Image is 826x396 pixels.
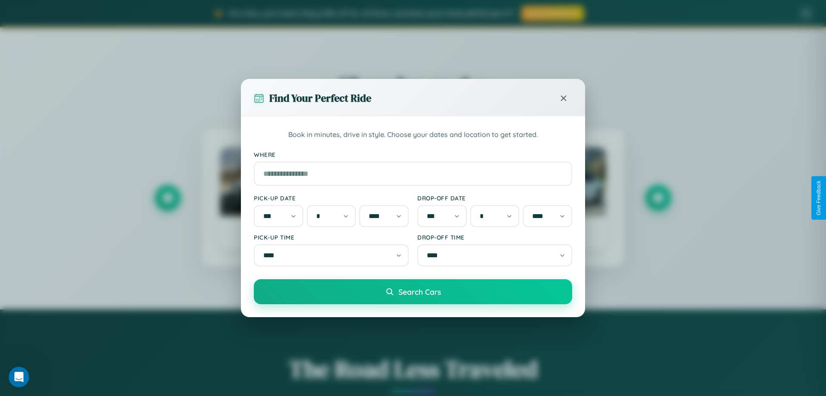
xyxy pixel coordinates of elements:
label: Pick-up Time [254,234,409,241]
p: Book in minutes, drive in style. Choose your dates and location to get started. [254,129,572,140]
button: Search Cars [254,279,572,304]
label: Where [254,151,572,158]
label: Drop-off Time [417,234,572,241]
h3: Find Your Perfect Ride [269,91,371,105]
label: Pick-up Date [254,194,409,202]
span: Search Cars [398,287,441,296]
label: Drop-off Date [417,194,572,202]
